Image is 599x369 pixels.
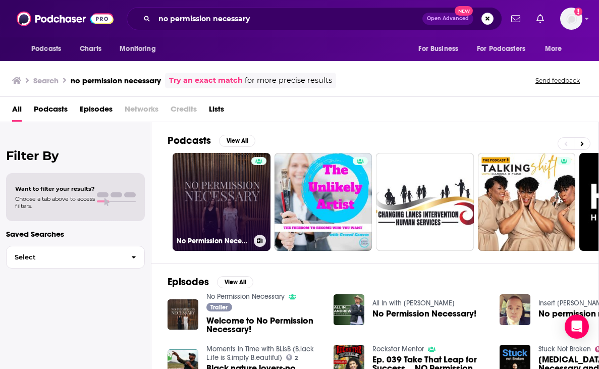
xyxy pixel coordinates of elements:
[532,76,583,85] button: Send feedback
[500,294,530,325] img: No permission necessary.
[7,254,123,260] span: Select
[217,276,253,288] button: View All
[6,148,145,163] h2: Filter By
[73,39,107,59] a: Charts
[372,299,455,307] a: All In with Andrew
[286,354,298,360] a: 2
[80,42,101,56] span: Charts
[560,8,582,30] button: Show profile menu
[33,76,59,85] h3: Search
[477,42,525,56] span: For Podcasters
[34,101,68,122] a: Podcasts
[15,195,95,209] span: Choose a tab above to access filters.
[15,185,95,192] span: Want to filter your results?
[17,9,114,28] img: Podchaser - Follow, Share and Rate Podcasts
[538,345,591,353] a: Stuck Not Broken
[80,101,113,122] a: Episodes
[127,7,502,30] div: Search podcasts, credits, & more...
[334,294,364,325] img: No Permission Necessary!
[507,10,524,27] a: Show notifications dropdown
[219,135,255,147] button: View All
[168,276,253,288] a: EpisodesView All
[173,153,270,251] a: No Permission Necessary
[6,246,145,269] button: Select
[574,8,582,16] svg: Add a profile image
[168,299,198,330] img: Welcome to No Permission Necessary!
[210,304,228,310] span: Trailer
[71,76,161,85] h3: no permission necessary
[206,317,321,334] a: Welcome to No Permission Necessary!
[565,314,589,339] div: Open Intercom Messenger
[422,13,473,25] button: Open AdvancedNew
[560,8,582,30] img: User Profile
[6,229,145,239] p: Saved Searches
[427,16,469,21] span: Open Advanced
[171,101,197,122] span: Credits
[120,42,155,56] span: Monitoring
[154,11,422,27] input: Search podcasts, credits, & more...
[411,39,471,59] button: open menu
[470,39,540,59] button: open menu
[168,276,209,288] h2: Episodes
[209,101,224,122] a: Lists
[169,75,243,86] a: Try an exact match
[372,345,424,353] a: Rockstar Mentor
[12,101,22,122] a: All
[455,6,473,16] span: New
[206,292,285,301] a: No Permission Necessary
[168,134,255,147] a: PodcastsView All
[245,75,332,86] span: for more precise results
[538,39,575,59] button: open menu
[125,101,158,122] span: Networks
[177,237,250,245] h3: No Permission Necessary
[24,39,74,59] button: open menu
[418,42,458,56] span: For Business
[295,356,298,360] span: 2
[532,10,548,27] a: Show notifications dropdown
[560,8,582,30] span: Logged in as harrycunnane
[372,309,476,318] a: No Permission Necessary!
[113,39,169,59] button: open menu
[168,134,211,147] h2: Podcasts
[206,345,314,362] a: Moments in Time with BLisB (B.lack L.ife is S.imply B.eautiful)
[31,42,61,56] span: Podcasts
[545,42,562,56] span: More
